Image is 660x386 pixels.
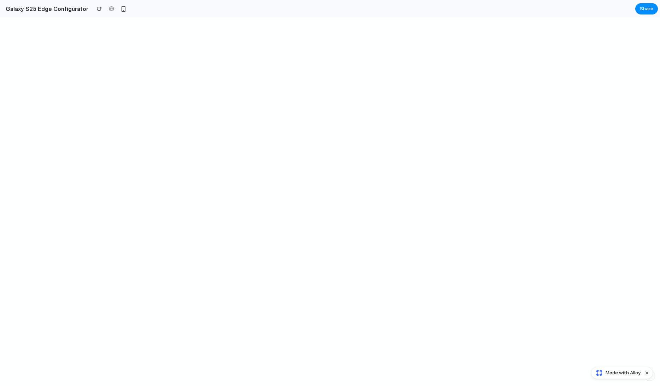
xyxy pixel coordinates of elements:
button: Share [635,3,658,14]
h2: Galaxy S25 Edge Configurator [3,5,88,13]
a: Made with Alloy [591,369,641,376]
span: Share [640,5,653,12]
span: Made with Alloy [606,369,641,376]
button: Dismiss watermark [643,369,651,377]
